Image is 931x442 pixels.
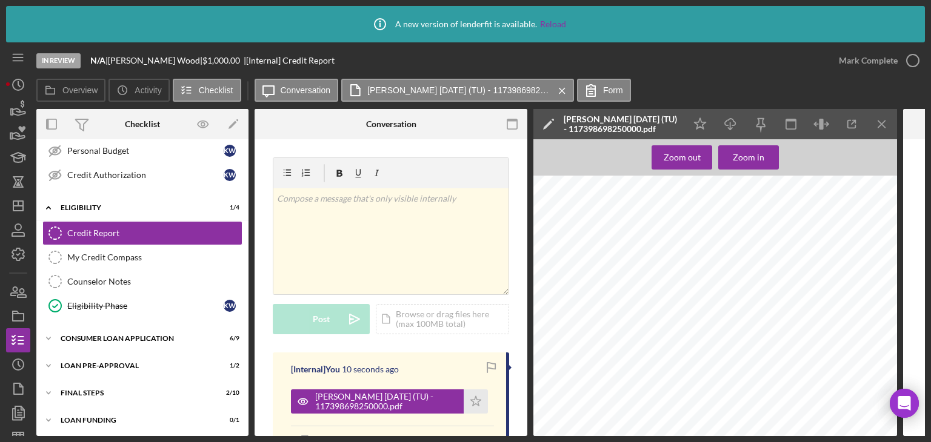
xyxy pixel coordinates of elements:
[367,85,549,95] label: [PERSON_NAME] [DATE] (TU) - 117398698250000.pdf
[42,269,242,294] a: Counselor Notes
[827,330,855,335] span: DOB or Age
[698,432,712,437] span: $9,238
[218,362,239,369] div: 1 / 2
[818,414,820,419] span: 0
[707,414,712,419] span: $0
[67,252,242,262] div: My Credit Compass
[555,271,587,276] span: Prepared For:
[218,417,239,424] div: 0 / 1
[291,389,488,414] button: [PERSON_NAME] [DATE] (TU) - 117398698250000.pdf
[556,361,867,366] span: CoreLogic Credco is a reseller and conduit of credit information provided by the three national c...
[627,414,629,419] span: 0
[752,414,758,419] span: $0
[62,85,98,95] label: Overview
[727,308,738,312] span: URL:
[727,295,734,300] span: Tel:
[556,402,616,407] span: ACCOUNT DISTRIBUTION
[556,330,569,335] span: Name
[792,330,802,335] span: SSN
[562,432,601,437] span: All Other Accounts
[667,426,682,431] span: $1,416
[839,426,841,431] span: 0
[90,56,108,65] div: |
[836,285,846,289] span: TUC
[818,420,820,425] span: 0
[244,56,335,65] div: | [Internal] Credit Report
[793,285,813,289] span: Delivered
[641,348,663,352] span: 63108 US
[787,408,803,413] span: Closed
[555,262,567,266] span: Ref#:
[676,414,682,419] span: $0
[555,283,619,288] span: HOUSING - CNSMR LNDING
[365,9,566,39] div: A new version of lenderfit is available.
[108,79,169,102] button: Activity
[627,432,629,437] span: 7
[793,309,815,314] span: Total Cost
[873,414,876,419] span: 0
[313,304,330,334] div: Post
[562,420,586,425] span: Installment
[838,408,843,413] span: 30
[830,309,832,314] span: :
[719,402,791,407] span: CURRENT STATUS (Tradelines)
[873,432,876,437] span: 0
[218,335,239,342] div: 6 / 9
[218,204,239,211] div: 1 / 4
[67,301,224,311] div: Eligibility Phase
[42,221,242,245] a: Credit Report
[828,343,843,348] span: [DATE]
[555,302,617,306] span: Attention: [PERSON_NAME]
[556,408,587,413] span: Account Type
[36,53,81,68] div: In Review
[61,362,209,369] div: Loan Pre-Approval
[769,420,772,425] span: 4
[727,302,783,306] span: Fax: [PHONE_NUMBER]
[61,204,209,211] div: Eligibility
[61,417,209,424] div: Loan Funding
[125,119,160,129] div: Checklist
[626,283,647,288] span: Account #
[759,237,883,245] span: Credco Instant Merge Credit Report
[556,366,879,371] span: TransUnion (TUC). CoreLogic Credco has assembled this information so that it accurately reflects ...
[577,79,631,102] button: Form
[564,114,679,134] div: [PERSON_NAME] [DATE] (TU) - 117398698250000.pdf
[707,420,712,425] span: $0
[366,119,416,129] div: Conversation
[562,426,583,431] span: Revolving
[202,56,244,65] div: $1,000.00
[733,145,764,170] div: Zoom in
[793,279,816,283] span: Requested
[793,432,796,437] span: 1
[281,85,331,95] label: Conversation
[818,432,820,437] span: 0
[762,330,781,335] span: Address
[671,283,692,288] span: : 4562657
[793,303,832,308] span: Transaction Cost :
[342,364,399,374] time: 2025-08-12 17:18
[727,262,739,266] span: TID#:
[762,408,779,413] span: Current
[859,343,871,348] span: APP1
[664,145,701,170] div: Zoom out
[727,283,778,288] span: P.O. BOX 509124, SAN
[667,393,773,399] span: INSTANT MERGE CREDIT SUMMARY
[626,289,638,294] span: Notes
[718,145,779,170] button: Zoom in
[255,79,339,102] button: Conversation
[562,414,587,419] span: Real Estate
[727,289,777,294] span: [GEOGRAPHIC_DATA]
[540,19,566,29] a: Reload
[873,420,876,425] span: 0
[627,426,629,431] span: 3
[173,79,241,102] button: Checklist
[67,146,224,156] div: Personal Budget
[856,408,861,413] span: 60
[859,309,873,314] span: $26.50
[750,426,758,431] span: $30
[576,262,639,266] span: 1-17398-69825-0000 [DATE]
[67,170,224,180] div: Credit Authorization
[36,79,105,102] button: Overview
[793,426,796,431] span: 1
[652,145,712,170] button: Zoom out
